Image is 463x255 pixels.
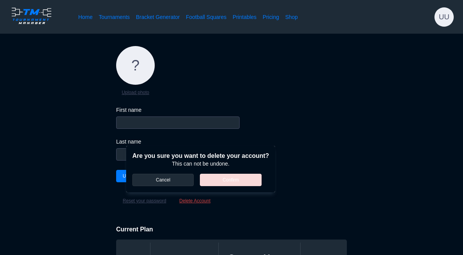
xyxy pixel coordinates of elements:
[434,7,454,27] button: UU
[233,13,257,21] a: Printables
[186,13,226,21] a: Football Squares
[116,106,240,113] label: First name
[173,195,217,207] button: Delete Account
[132,152,269,160] h2: Are you sure you want to delete your account?
[136,13,180,21] a: Bracket Generator
[116,88,155,97] button: Upload photo
[263,13,279,21] a: Pricing
[9,6,54,26] img: logo.ffa97a18e3bf2c7d.png
[116,170,144,182] button: Update
[116,195,173,207] button: Reset your password
[116,138,240,145] label: Last name
[132,174,194,186] button: Cancel
[99,13,130,21] a: Tournaments
[116,46,155,85] span: ?
[285,13,298,21] a: Shop
[132,160,269,168] span: This can not be undone.
[116,226,347,233] h2: Current Plan
[78,13,93,21] a: Home
[434,7,454,27] div: undefined undefined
